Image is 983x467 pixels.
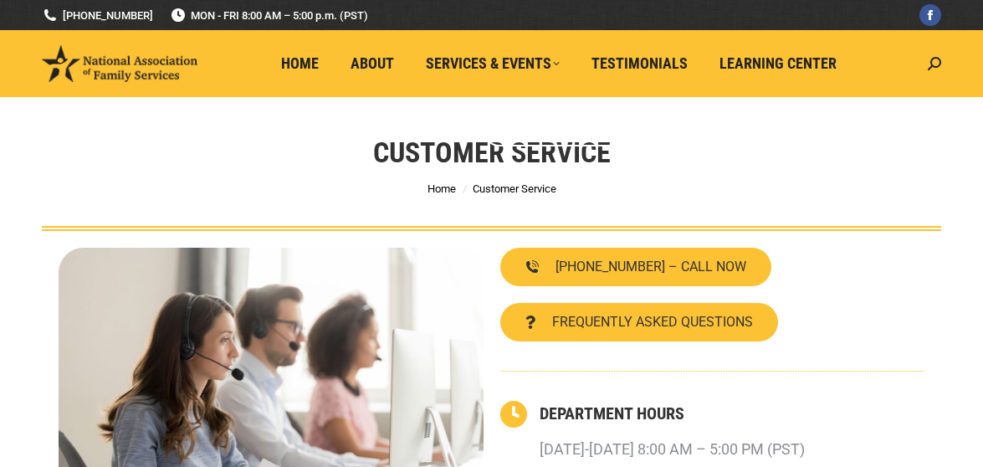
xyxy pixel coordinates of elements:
[580,48,699,80] a: Testimonials
[540,403,684,423] a: DEPARTMENT HOURS
[373,134,611,171] h1: Customer Service
[426,54,560,73] span: Services & Events
[555,260,746,274] span: [PHONE_NUMBER] – CALL NOW
[473,182,556,195] span: Customer Service
[351,54,394,73] span: About
[281,54,319,73] span: Home
[42,8,153,23] a: [PHONE_NUMBER]
[591,54,688,73] span: Testimonials
[719,54,837,73] span: Learning Center
[552,316,753,329] span: FREQUENTLY ASKED QUESTIONS
[540,434,805,464] p: [DATE]-[DATE] 8:00 AM – 5:00 PM (PST)
[339,48,406,80] a: About
[495,121,622,140] span: Customer Service
[428,182,456,195] a: Home
[919,4,941,26] a: Facebook page opens in new window
[484,115,633,146] a: Customer Service
[500,303,778,341] a: FREQUENTLY ASKED QUESTIONS
[42,45,197,82] img: National Association of Family Services
[170,8,368,23] span: MON - FRI 8:00 AM – 5:00 p.m. (PST)
[500,248,771,286] a: [PHONE_NUMBER] – CALL NOW
[269,48,330,80] a: Home
[708,48,848,80] a: Learning Center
